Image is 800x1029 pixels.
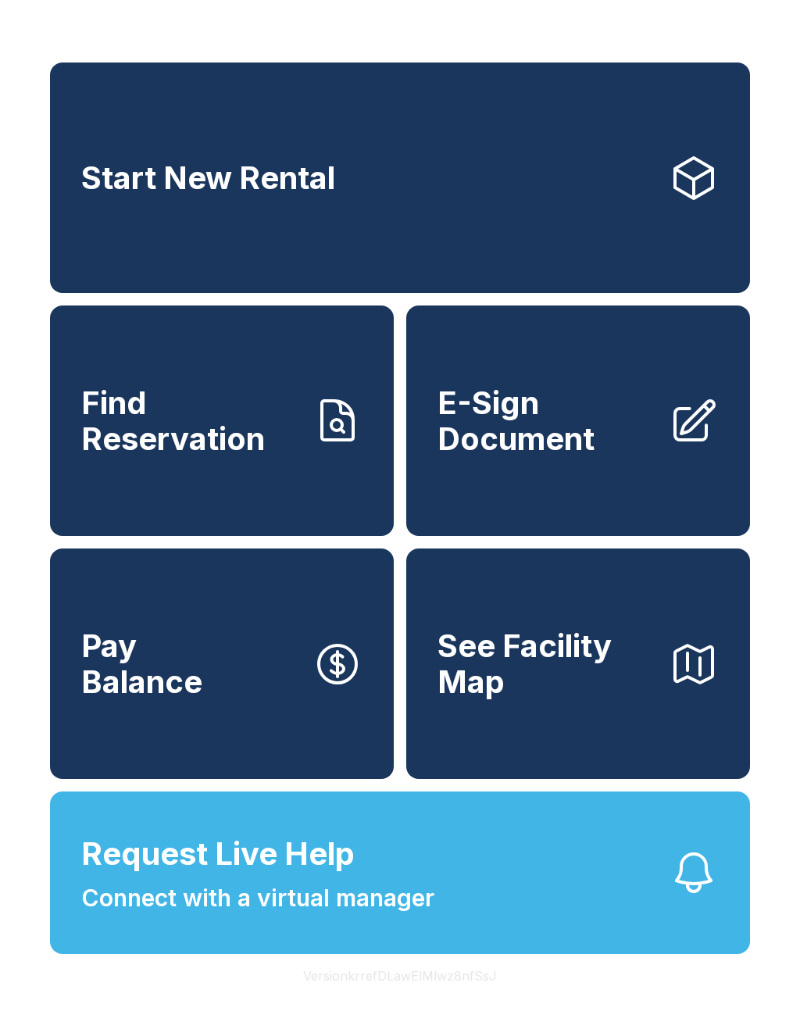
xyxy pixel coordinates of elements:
[50,791,750,954] button: Request Live HelpConnect with a virtual manager
[50,548,394,779] button: PayBalance
[81,628,202,699] span: Pay Balance
[50,305,394,536] a: Find Reservation
[291,954,509,998] button: VersionkrrefDLawElMlwz8nfSsJ
[406,548,750,779] button: See Facility Map
[81,881,434,916] span: Connect with a virtual manager
[81,160,335,196] span: Start New Rental
[406,305,750,536] a: E-Sign Document
[437,385,656,456] span: E-Sign Document
[50,63,750,293] a: Start New Rental
[437,628,656,699] span: See Facility Map
[81,385,300,456] span: Find Reservation
[81,831,355,877] span: Request Live Help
